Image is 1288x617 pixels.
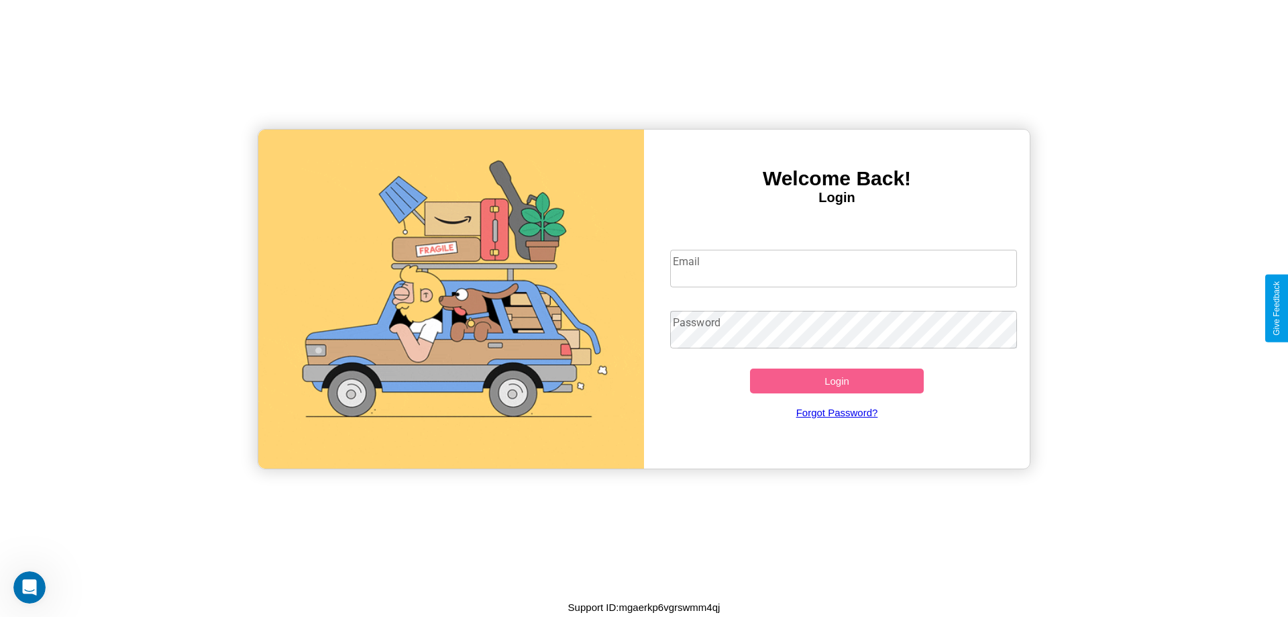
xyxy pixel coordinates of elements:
img: gif [258,130,644,469]
button: Login [750,369,924,393]
h3: Welcome Back! [644,167,1030,190]
h4: Login [644,190,1030,205]
a: Forgot Password? [663,393,1011,432]
div: Give Feedback [1272,281,1281,336]
iframe: Intercom live chat [13,571,46,604]
p: Support ID: mgaerkp6vgrswmm4qj [568,598,720,616]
